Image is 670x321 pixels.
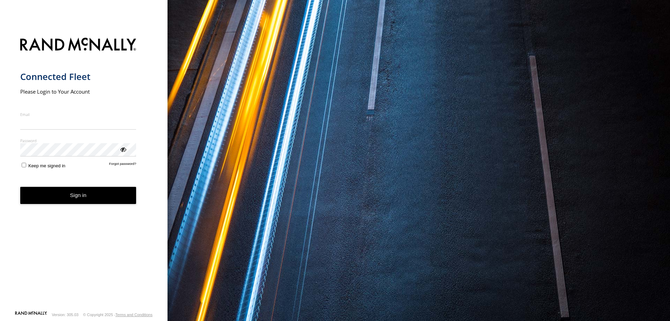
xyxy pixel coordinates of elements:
[109,162,136,168] a: Forgot password?
[119,146,126,153] div: ViewPassword
[20,36,136,54] img: Rand McNally
[15,311,47,318] a: Visit our Website
[20,112,136,117] label: Email
[20,138,136,143] label: Password
[20,88,136,95] h2: Please Login to Your Account
[20,187,136,204] button: Sign in
[22,163,26,167] input: Keep me signed in
[20,34,148,311] form: main
[52,313,79,317] div: Version: 305.03
[83,313,152,317] div: © Copyright 2025 -
[20,71,136,82] h1: Connected Fleet
[116,313,152,317] a: Terms and Conditions
[28,163,65,168] span: Keep me signed in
